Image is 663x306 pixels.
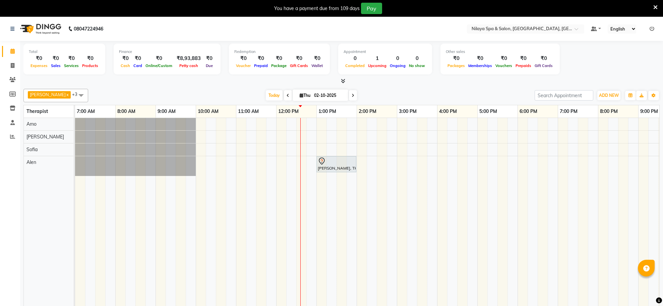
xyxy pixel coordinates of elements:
span: [PERSON_NAME] [30,92,66,97]
a: 3:00 PM [397,107,418,116]
iframe: chat widget [635,279,656,299]
button: ADD NEW [597,91,620,100]
span: ADD NEW [599,93,619,98]
span: Thu [298,93,312,98]
a: 7:00 AM [75,107,97,116]
div: ₹0 [203,55,215,62]
a: x [66,92,69,97]
span: Sales [49,63,62,68]
div: Other sales [446,49,554,55]
div: ₹0 [144,55,174,62]
div: Total [29,49,100,55]
a: 8:00 AM [116,107,137,116]
a: 8:00 PM [598,107,619,116]
span: Petty cash [178,63,200,68]
span: Online/Custom [144,63,174,68]
div: Finance [119,49,215,55]
span: Services [62,63,80,68]
span: [PERSON_NAME] [26,134,64,140]
span: Card [132,63,144,68]
div: You have a payment due from 109 days [274,5,360,12]
div: ₹0 [310,55,324,62]
span: Gift Cards [288,63,310,68]
a: 5:00 PM [478,107,499,116]
div: ₹0 [234,55,252,62]
span: Wallet [310,63,324,68]
div: ₹0 [62,55,80,62]
span: Prepaids [514,63,533,68]
input: Search Appointment [535,90,593,101]
span: Sofia [26,146,38,152]
span: Gift Cards [533,63,554,68]
a: 12:00 PM [277,107,300,116]
span: Voucher [234,63,252,68]
div: ₹0 [119,55,132,62]
a: 4:00 PM [437,107,459,116]
a: 9:00 AM [156,107,177,116]
span: Packages [446,63,467,68]
div: ₹0 [494,55,514,62]
div: ₹0 [80,55,100,62]
span: No show [407,63,427,68]
div: ₹8,93,883 [174,55,203,62]
a: 6:00 PM [518,107,539,116]
span: Today [266,90,283,101]
a: 2:00 PM [357,107,378,116]
span: Therapist [26,108,48,114]
a: 9:00 PM [639,107,660,116]
a: 7:00 PM [558,107,579,116]
span: Cash [119,63,132,68]
span: Prepaid [252,63,269,68]
div: ₹0 [533,55,554,62]
span: Ongoing [388,63,407,68]
b: 08047224946 [74,19,103,38]
div: 0 [388,55,407,62]
a: 10:00 AM [196,107,220,116]
div: ₹0 [467,55,494,62]
div: ₹0 [269,55,288,62]
div: ₹0 [29,55,49,62]
img: logo [17,19,63,38]
div: [PERSON_NAME], TK01, 01:00 PM-02:00 PM, Balinese Massage Therapy([DEMOGRAPHIC_DATA]) 60 Min [317,157,356,171]
div: ₹0 [252,55,269,62]
span: Expenses [29,63,49,68]
a: 11:00 AM [236,107,260,116]
span: Vouchers [494,63,514,68]
button: Pay [361,3,382,14]
div: ₹0 [288,55,310,62]
div: 0 [407,55,427,62]
div: 0 [344,55,366,62]
div: ₹0 [132,55,144,62]
div: ₹0 [514,55,533,62]
span: Amo [26,121,37,127]
div: ₹0 [49,55,62,62]
span: Memberships [467,63,494,68]
span: Upcoming [366,63,388,68]
span: Due [204,63,215,68]
span: +3 [72,91,82,97]
span: Completed [344,63,366,68]
div: ₹0 [446,55,467,62]
span: Products [80,63,100,68]
span: Package [269,63,288,68]
div: Appointment [344,49,427,55]
div: Redemption [234,49,324,55]
div: 1 [366,55,388,62]
input: 2025-10-02 [312,90,346,101]
span: Alen [26,159,36,165]
a: 1:00 PM [317,107,338,116]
